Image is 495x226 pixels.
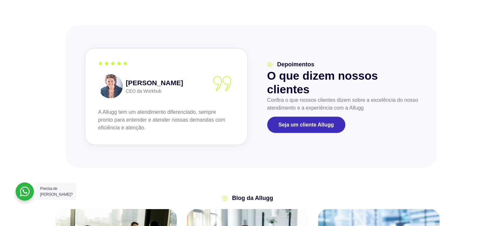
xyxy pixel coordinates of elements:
span: Depoimentos [276,60,314,69]
span: Blog da Allugg [230,194,273,203]
div: Widget de chat [378,143,495,226]
a: Seja um cliente Allugg [267,117,345,133]
strong: [PERSON_NAME] [126,78,183,87]
p: A Allugg tem um atendimento diferenciado, sempre pronto para entender e atender nossas demandas c... [98,108,231,132]
span: Seja um cliente Allugg [279,122,334,127]
p: CEO da Workhub [126,88,183,95]
span: Precisa de [PERSON_NAME]? [40,186,73,197]
img: Andréa Migliori [98,74,123,99]
p: Confira o que nossos clientes dizem sobre a excelência do nosso atendimento e a experiência com a... [267,96,420,112]
iframe: Chat Widget [378,143,495,226]
h2: O que dizem nossos clientes [267,69,420,96]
